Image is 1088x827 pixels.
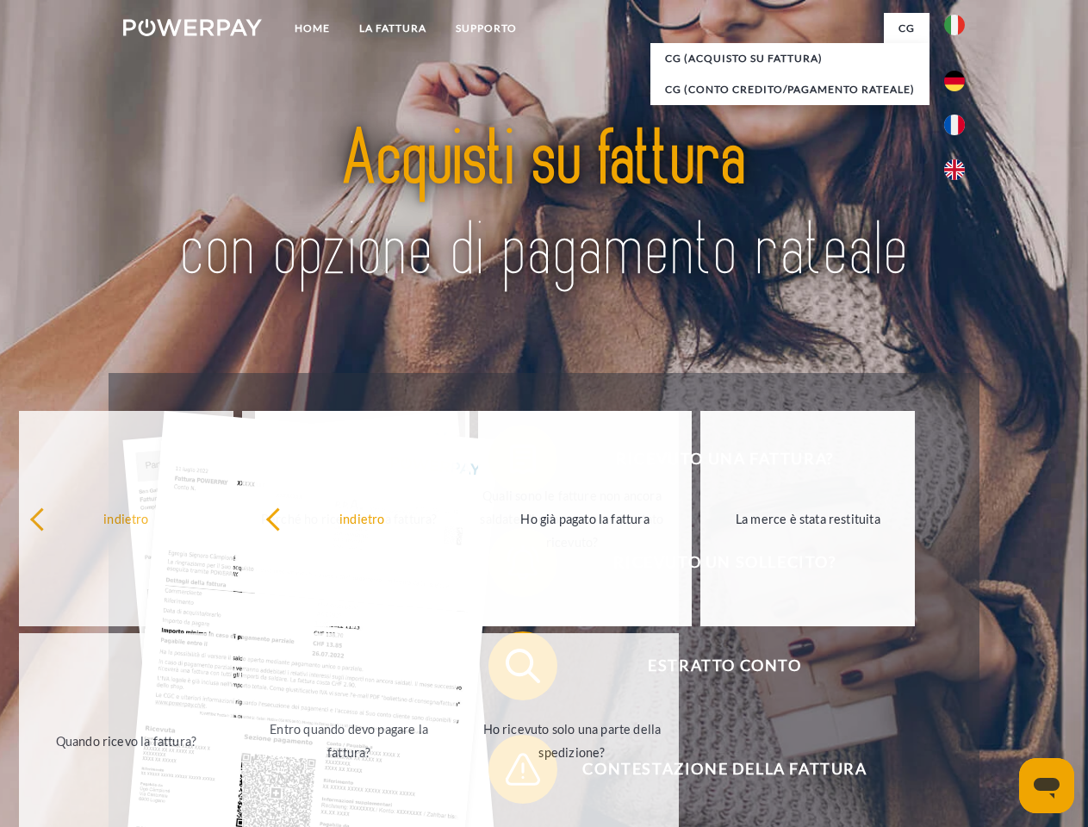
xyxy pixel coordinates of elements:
button: Estratto conto [488,631,936,700]
img: en [944,159,965,180]
img: fr [944,115,965,135]
div: indietro [265,507,459,530]
img: de [944,71,965,91]
a: CG (Conto Credito/Pagamento rateale) [650,74,929,105]
a: CG (Acquisto su fattura) [650,43,929,74]
div: Ho già pagato la fattura [488,507,682,530]
div: Quando ricevo la fattura? [29,729,223,752]
div: La merce è stata restituita [711,507,905,530]
img: logo-powerpay-white.svg [123,19,262,36]
img: it [944,15,965,35]
button: Contestazione della fattura [488,735,936,804]
div: Entro quando devo pagare la fattura? [252,718,446,764]
div: indietro [29,507,223,530]
a: Home [280,13,345,44]
a: LA FATTURA [345,13,441,44]
a: CG [884,13,929,44]
iframe: Pulsante per aprire la finestra di messaggistica [1019,758,1074,813]
div: Ho ricevuto solo una parte della spedizione? [476,718,669,764]
span: Contestazione della fattura [513,735,936,804]
span: Estratto conto [513,631,936,700]
img: title-powerpay_it.svg [165,83,923,330]
a: Supporto [441,13,532,44]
